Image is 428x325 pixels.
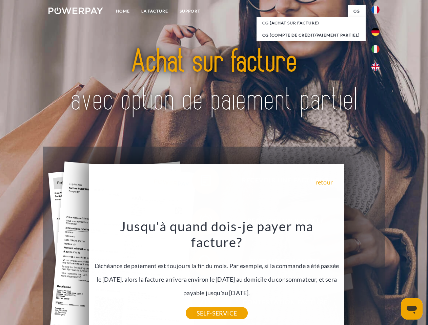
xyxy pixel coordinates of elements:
[257,29,366,41] a: CG (Compte de crédit/paiement partiel)
[371,45,380,53] img: it
[93,218,340,251] h3: Jusqu'à quand dois-je payer ma facture?
[348,5,366,17] a: CG
[371,6,380,14] img: fr
[401,298,423,320] iframe: Bouton de lancement de la fenêtre de messagerie
[257,17,366,29] a: CG (achat sur facture)
[93,218,340,313] div: L'échéance de paiement est toujours la fin du mois. Par exemple, si la commande a été passée le [...
[371,63,380,71] img: en
[136,5,174,17] a: LA FACTURE
[315,179,333,185] a: retour
[65,32,363,130] img: title-powerpay_fr.svg
[110,5,136,17] a: Home
[186,307,248,319] a: SELF-SERVICE
[174,5,206,17] a: Support
[48,7,103,14] img: logo-powerpay-white.svg
[371,28,380,36] img: de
